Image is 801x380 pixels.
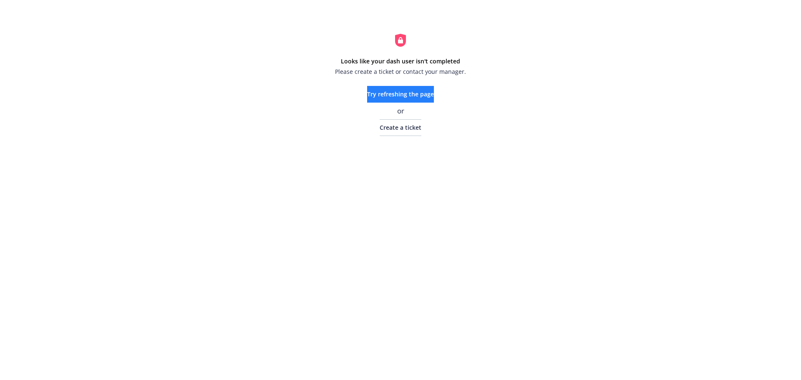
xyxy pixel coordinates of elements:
[380,123,421,131] span: Create a ticket
[367,90,434,98] span: Try refreshing the page
[367,86,434,103] button: Try refreshing the page
[380,119,421,136] a: Create a ticket
[397,106,404,116] span: or
[335,67,466,76] span: Please create a ticket or contact your manager.
[341,57,460,65] strong: Looks like your dash user isn't completed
